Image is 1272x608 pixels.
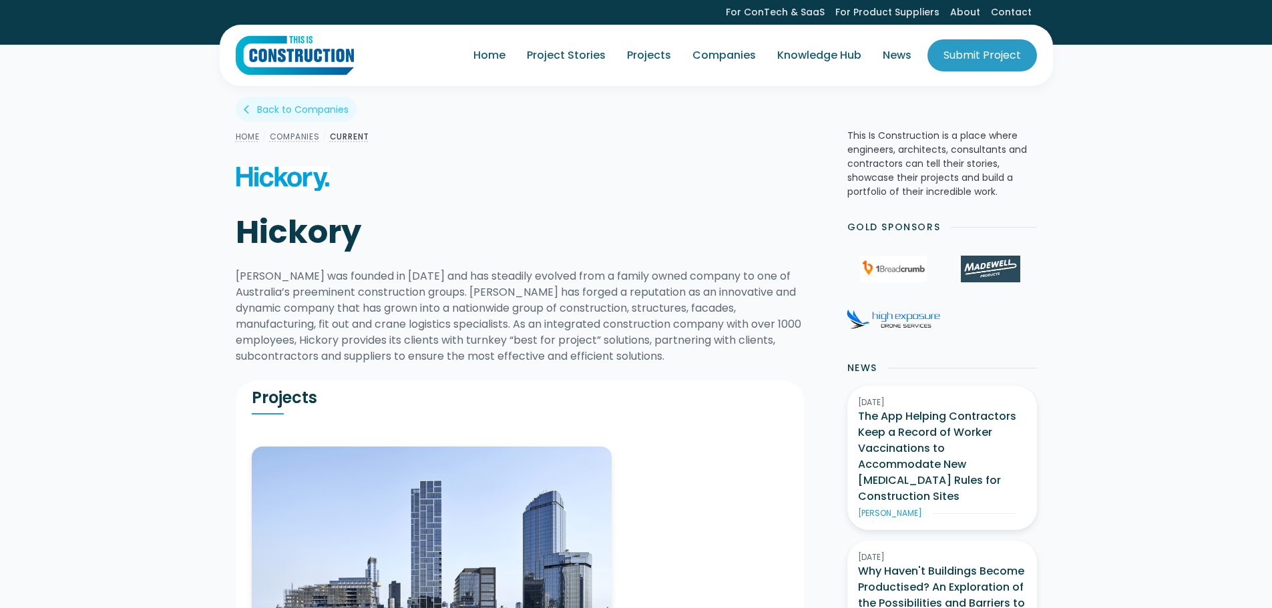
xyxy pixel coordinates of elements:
[244,103,254,116] div: arrow_back_ios
[858,396,1026,408] div: [DATE]
[236,268,805,364] div: [PERSON_NAME] was founded in [DATE] and has steadily evolved from a family owned company to one o...
[847,386,1037,530] a: [DATE]The App Helping Contractors Keep a Record of Worker Vaccinations to Accommodate New [MEDICA...
[330,131,370,142] a: Current
[847,361,877,375] h2: News
[767,37,872,74] a: Knowledge Hub
[847,129,1037,199] p: This Is Construction is a place where engineers, architects, consultants and contractors can tell...
[236,212,646,252] h1: Hickory
[860,256,927,282] img: 1Breadcrumb
[858,551,1026,563] div: [DATE]
[236,97,357,121] a: arrow_back_iosBack to Companies
[463,37,516,74] a: Home
[236,131,260,142] a: Home
[872,37,922,74] a: News
[858,507,922,519] div: [PERSON_NAME]
[236,35,354,75] a: home
[516,37,616,74] a: Project Stories
[682,37,767,74] a: Companies
[236,166,329,191] img: Hickory
[260,129,270,145] div: /
[847,309,940,329] img: High Exposure
[320,129,330,145] div: /
[616,37,682,74] a: Projects
[847,220,941,234] h2: Gold Sponsors
[257,103,349,116] div: Back to Companies
[858,408,1026,505] h3: The App Helping Contractors Keep a Record of Worker Vaccinations to Accommodate New [MEDICAL_DATA...
[236,35,354,75] img: This Is Construction Logo
[927,39,1037,71] a: Submit Project
[961,256,1020,282] img: Madewell Products
[252,388,520,408] h2: Projects
[270,131,320,142] a: Companies
[943,47,1021,63] div: Submit Project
